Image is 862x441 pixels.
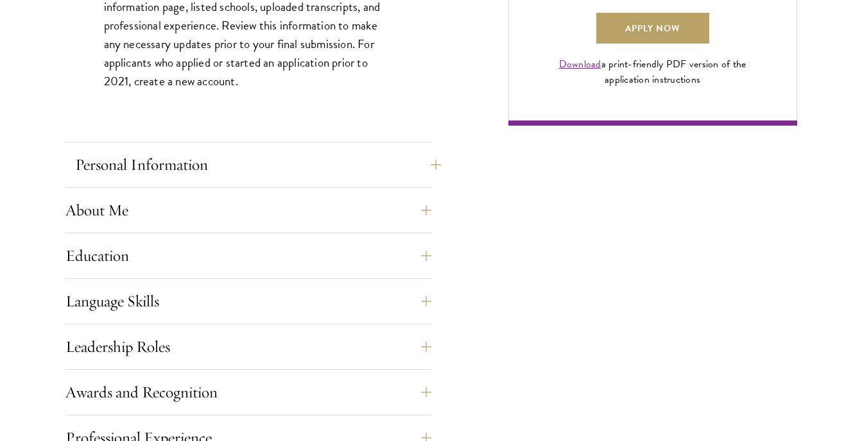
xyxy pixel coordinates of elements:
[596,13,709,44] a: Apply Now
[559,56,601,72] a: Download
[65,195,431,226] button: About Me
[65,286,431,317] button: Language Skills
[65,240,431,271] button: Education
[65,331,431,362] button: Leadership Roles
[544,56,761,87] div: a print-friendly PDF version of the application instructions
[75,149,441,180] button: Personal Information
[65,377,431,408] button: Awards and Recognition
